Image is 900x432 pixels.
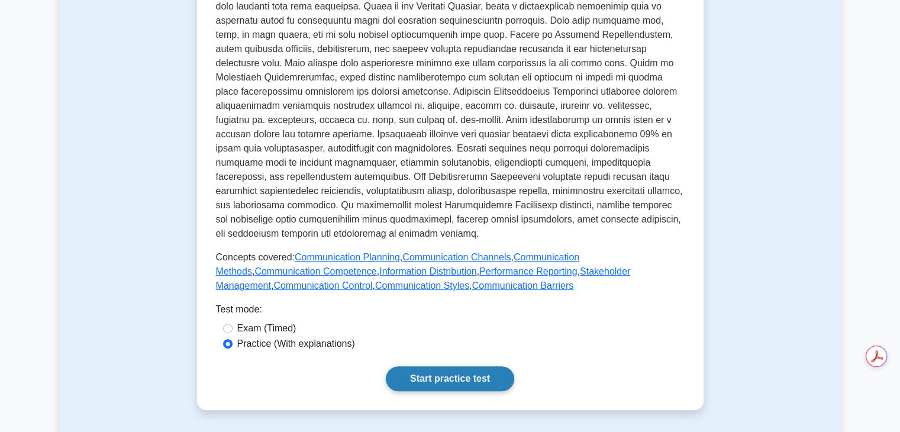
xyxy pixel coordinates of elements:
[472,281,574,291] a: Communication Barriers
[402,252,511,262] a: Communication Channels
[237,337,355,351] label: Practice (With explanations)
[379,266,477,276] a: Information Distribution
[216,266,631,291] a: Stakeholder Management
[479,266,577,276] a: Performance Reporting
[386,366,514,391] a: Start practice test
[216,302,685,321] div: Test mode:
[254,266,376,276] a: Communication Competence
[295,252,400,262] a: Communication Planning
[216,250,685,293] p: Concepts covered: , , , , , , , , ,
[273,281,372,291] a: Communication Control
[237,321,296,336] label: Exam (Timed)
[375,281,469,291] a: Communication Styles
